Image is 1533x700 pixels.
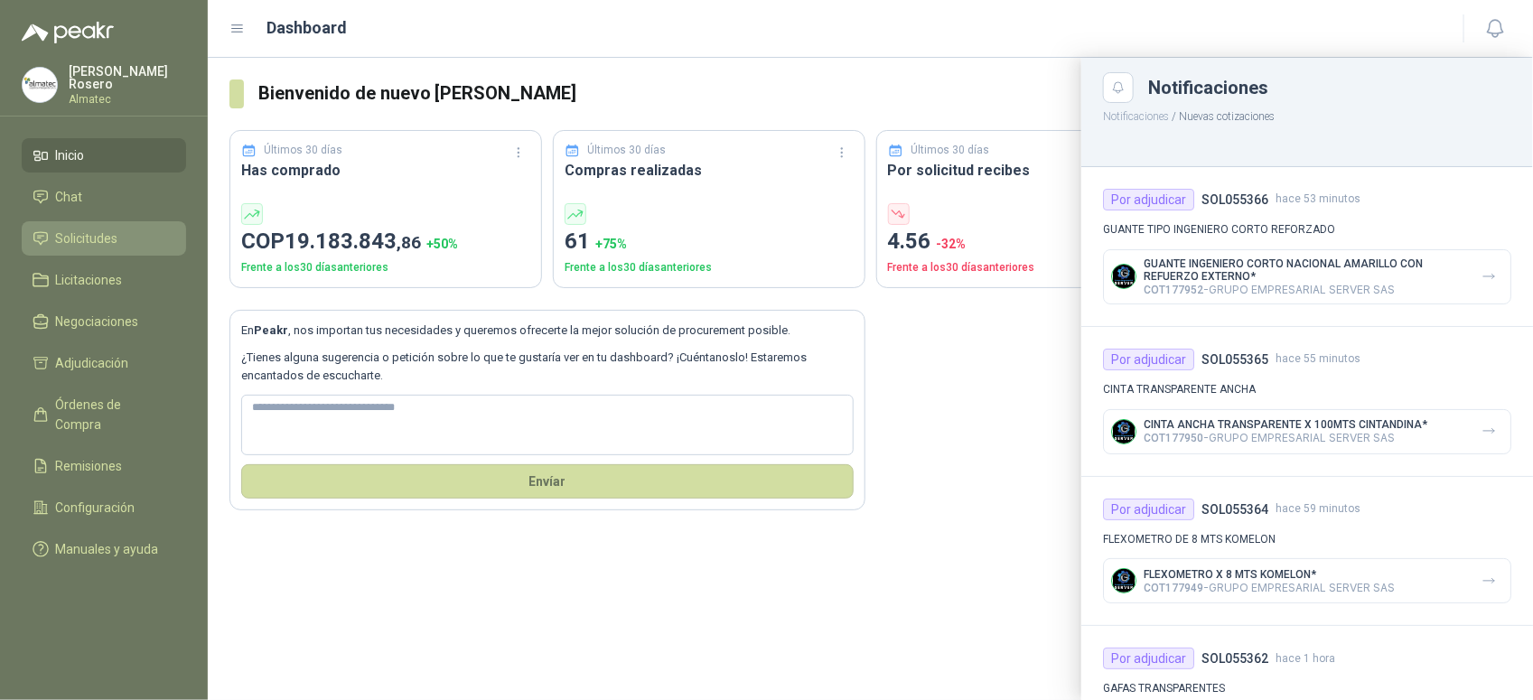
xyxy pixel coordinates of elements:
[69,94,186,105] p: Almatec
[1081,103,1533,126] p: / Nuevas cotizaciones
[1201,350,1268,369] h4: SOL055365
[56,187,83,207] span: Chat
[22,22,114,43] img: Logo peakr
[22,387,186,442] a: Órdenes de Compra
[56,498,136,518] span: Configuración
[1112,420,1136,443] img: Company Logo
[22,221,186,256] a: Solicitudes
[22,304,186,339] a: Negociaciones
[1144,568,1395,581] p: FLEXOMETRO X 8 MTS KOMELON*
[1103,349,1194,370] div: Por adjudicar
[1103,680,1511,697] p: GAFAS TRANSPARENTES
[56,539,159,559] span: Manuales y ayuda
[23,68,57,102] img: Company Logo
[1103,189,1194,210] div: Por adjudicar
[56,270,123,290] span: Licitaciones
[1144,283,1467,296] p: - GRUPO EMPRESARIAL SERVER SAS
[69,65,186,90] p: [PERSON_NAME] Rosero
[1144,284,1203,296] span: COT177952
[1103,221,1511,238] p: GUANTE TIPO INGENIERO CORTO REFORZADO
[56,229,118,248] span: Solicitudes
[1276,650,1335,667] span: hace 1 hora
[1144,581,1395,594] p: - GRUPO EMPRESARIAL SERVER SAS
[22,346,186,380] a: Adjudicación
[1103,110,1169,123] button: Notificaciones
[1201,499,1268,519] h4: SOL055364
[267,15,348,41] h1: Dashboard
[56,456,123,476] span: Remisiones
[1112,569,1136,593] img: Company Logo
[1148,79,1511,97] div: Notificaciones
[1103,531,1511,548] p: FLEXOMETRO DE 8 MTS KOMELON
[1103,72,1134,103] button: Close
[22,490,186,525] a: Configuración
[1201,649,1268,668] h4: SOL055362
[22,138,186,173] a: Inicio
[56,395,169,434] span: Órdenes de Compra
[1276,350,1360,368] span: hace 55 minutos
[1201,190,1268,210] h4: SOL055366
[56,312,139,331] span: Negociaciones
[1144,432,1203,444] span: COT177950
[22,532,186,566] a: Manuales y ayuda
[22,180,186,214] a: Chat
[56,353,129,373] span: Adjudicación
[1276,500,1360,518] span: hace 59 minutos
[22,263,186,297] a: Licitaciones
[56,145,85,165] span: Inicio
[1144,431,1427,444] p: - GRUPO EMPRESARIAL SERVER SAS
[1103,381,1511,398] p: CINTA TRANSPARENTE ANCHA
[1103,499,1194,520] div: Por adjudicar
[22,449,186,483] a: Remisiones
[1103,648,1194,669] div: Por adjudicar
[1144,418,1427,431] p: CINTA ANCHA TRANSPARENTE X 100MTS CINTANDINA*
[1112,265,1136,288] img: Company Logo
[1276,191,1360,208] span: hace 53 minutos
[1144,257,1467,283] p: GUANTE INGENIERO CORTO NACIONAL AMARILLO CON REFUERZO EXTERNO*
[1144,582,1203,594] span: COT177949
